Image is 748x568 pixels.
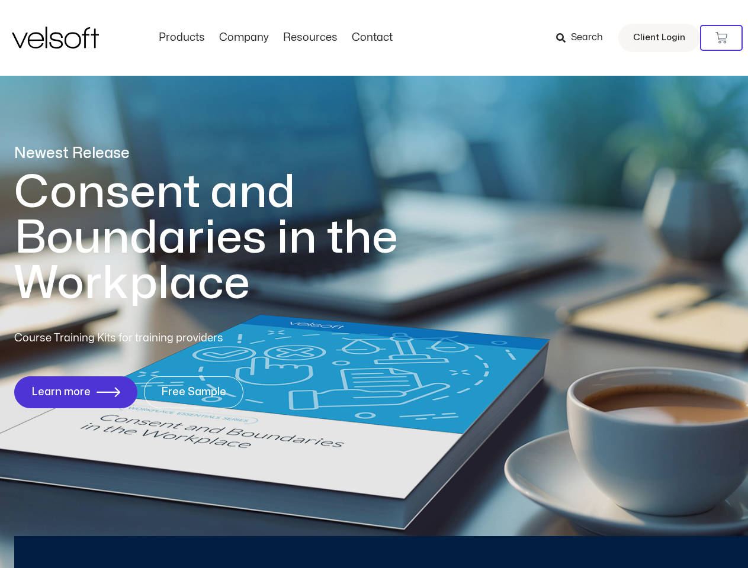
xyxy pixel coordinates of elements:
[618,24,700,52] a: Client Login
[556,28,611,48] a: Search
[633,30,685,46] span: Client Login
[14,170,447,306] h1: Consent and Boundaries in the Workplace
[152,31,212,44] a: ProductsMenu Toggle
[276,31,345,44] a: ResourcesMenu Toggle
[152,31,400,44] nav: Menu
[144,376,243,408] a: Free Sample
[571,30,603,46] span: Search
[14,376,137,408] a: Learn more
[31,386,91,398] span: Learn more
[14,330,309,347] p: Course Training Kits for training providers
[12,27,99,49] img: Velsoft Training Materials
[161,386,226,398] span: Free Sample
[14,143,447,164] p: Newest Release
[345,31,400,44] a: ContactMenu Toggle
[212,31,276,44] a: CompanyMenu Toggle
